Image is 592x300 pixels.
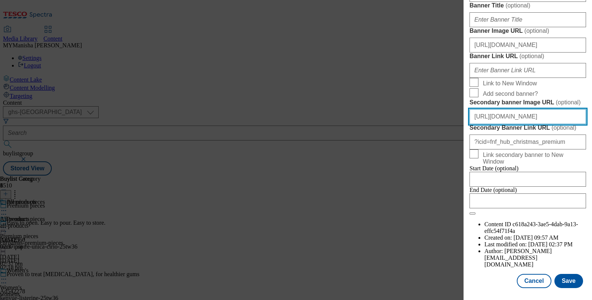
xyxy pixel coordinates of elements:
[506,2,531,9] span: ( optional )
[470,2,586,9] label: Banner Title
[470,172,586,187] input: Enter Date
[483,91,538,97] span: Add second banner?
[470,38,586,53] input: Enter Banner Image URL
[484,234,586,241] li: Created on:
[528,241,573,247] span: [DATE] 02:37 PM
[556,99,581,105] span: ( optional )
[470,124,586,132] label: Secondary Banner Link URL
[484,221,586,234] li: Content ID
[470,109,586,124] input: Enter Secondary banner Image URL
[484,221,578,234] span: c618a243-3ae5-4dab-9a13-effc54f71f4a
[513,234,558,241] span: [DATE] 09:57 AM
[470,193,586,208] input: Enter Date
[551,124,576,131] span: ( optional )
[470,12,586,27] input: Enter Banner Title
[554,274,583,288] button: Save
[484,248,552,268] span: [PERSON_NAME][EMAIL_ADDRESS][DOMAIN_NAME]
[517,274,551,288] button: Cancel
[483,152,583,165] span: Link secondary banner to New Window
[470,27,586,35] label: Banner Image URL
[519,53,544,59] span: ( optional )
[524,28,549,34] span: ( optional )
[484,248,586,268] li: Author:
[470,187,517,193] span: End Date (optional)
[470,165,519,171] span: Start Date (optional)
[470,53,586,60] label: Banner Link URL
[470,63,586,78] input: Enter Banner Link URL
[483,80,537,87] span: Link to New Window
[470,135,586,149] input: Enter Secondary Banner Link URL
[484,241,586,248] li: Last modified on:
[470,99,586,106] label: Secondary banner Image URL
